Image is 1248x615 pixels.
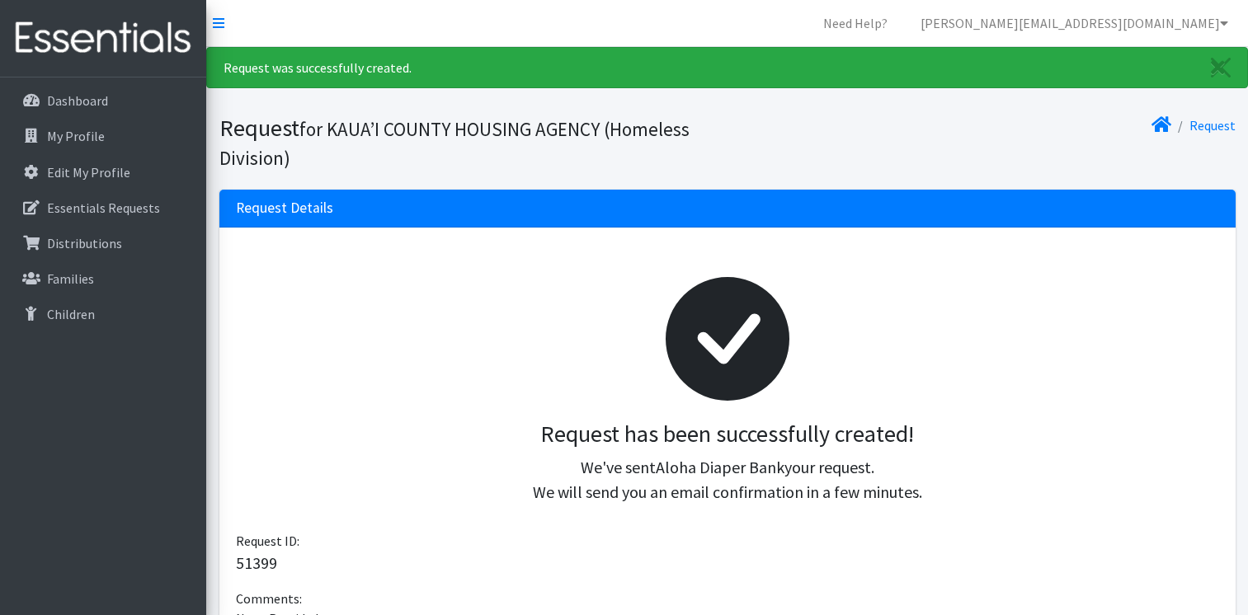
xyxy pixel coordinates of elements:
[206,47,1248,88] div: Request was successfully created.
[236,533,299,549] span: Request ID:
[249,420,1206,448] h3: Request has been successfully created!
[47,128,105,144] p: My Profile
[47,164,130,181] p: Edit My Profile
[810,7,901,40] a: Need Help?
[7,298,200,331] a: Children
[7,262,200,295] a: Families
[47,200,160,216] p: Essentials Requests
[907,7,1241,40] a: [PERSON_NAME][EMAIL_ADDRESS][DOMAIN_NAME]
[1194,48,1247,87] a: Close
[1189,117,1236,134] a: Request
[47,306,95,322] p: Children
[47,270,94,287] p: Families
[219,114,722,171] h1: Request
[7,84,200,117] a: Dashboard
[656,457,784,477] span: Aloha Diaper Bank
[219,117,690,170] small: for KAUA’I COUNTY HOUSING AGENCY (Homeless Division)
[47,235,122,251] p: Distributions
[7,120,200,153] a: My Profile
[249,455,1206,505] p: We've sent your request. We will send you an email confirmation in a few minutes.
[7,227,200,260] a: Distributions
[236,590,302,607] span: Comments:
[7,191,200,224] a: Essentials Requests
[236,200,333,217] h3: Request Details
[7,156,200,189] a: Edit My Profile
[7,11,200,66] img: HumanEssentials
[47,92,108,109] p: Dashboard
[236,551,1219,575] p: 51399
